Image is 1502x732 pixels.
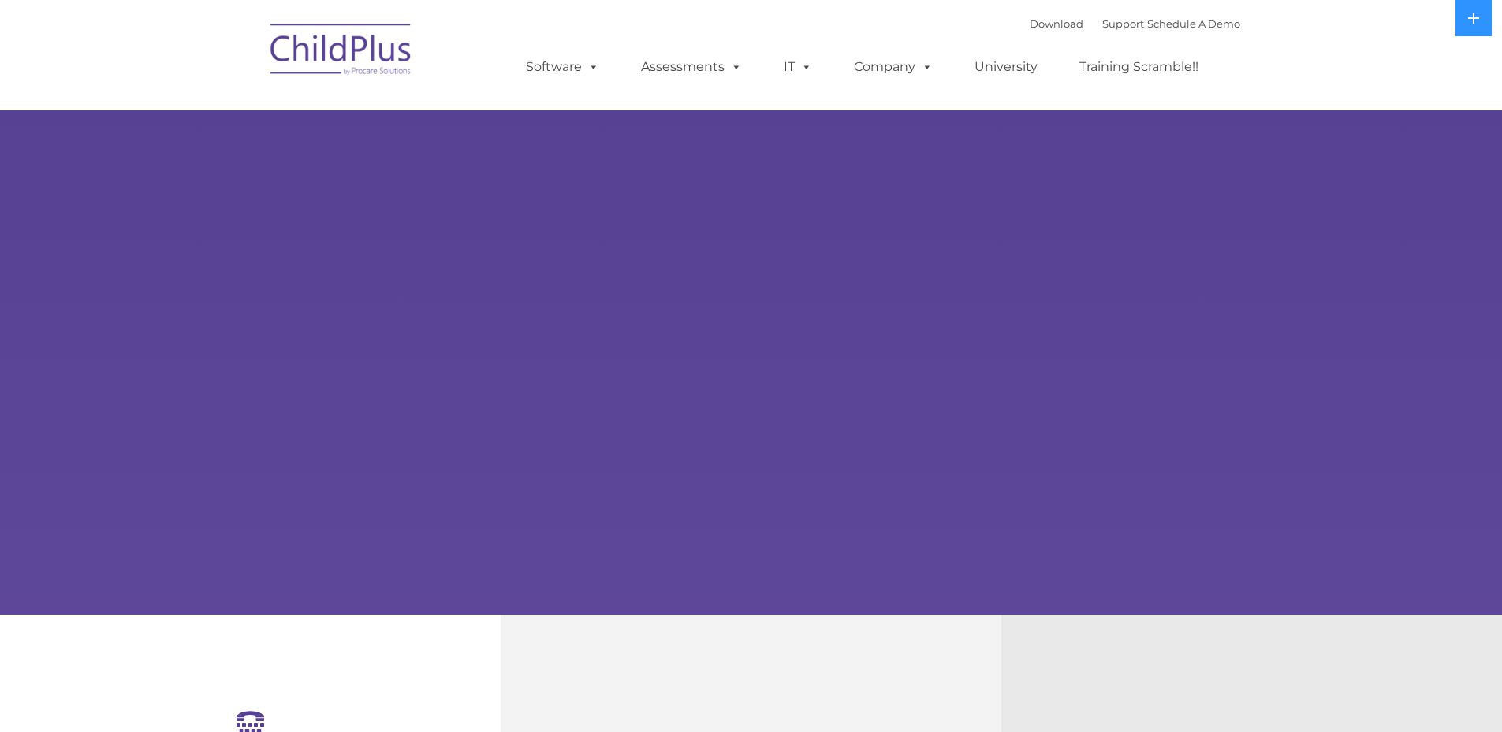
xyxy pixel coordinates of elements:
a: Support [1102,17,1144,30]
a: Schedule A Demo [1147,17,1240,30]
font: | [1030,17,1240,30]
a: Training Scramble!! [1064,51,1214,83]
img: ChildPlus by Procare Solutions [263,13,420,91]
a: Software [510,51,615,83]
a: IT [768,51,828,83]
a: Company [838,51,949,83]
a: University [959,51,1053,83]
a: Assessments [625,51,758,83]
a: Download [1030,17,1083,30]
